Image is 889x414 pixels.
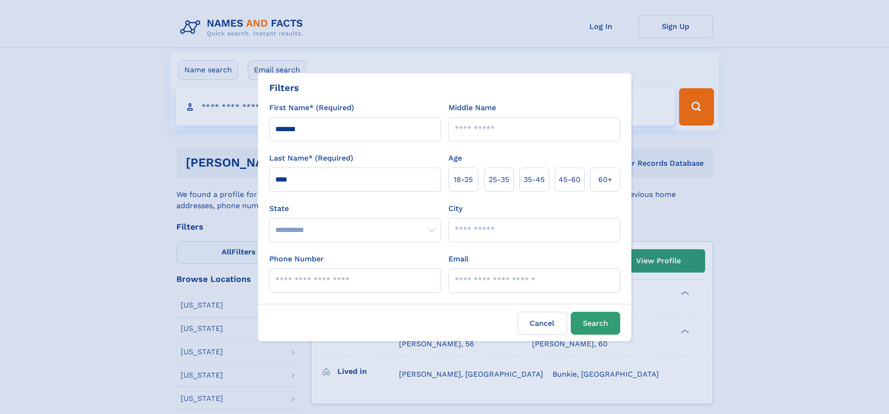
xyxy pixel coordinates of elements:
button: Search [571,312,620,335]
span: 18‑25 [454,174,473,185]
label: State [269,203,441,214]
span: 45‑60 [559,174,581,185]
span: 25‑35 [489,174,509,185]
label: First Name* (Required) [269,102,354,113]
span: 60+ [598,174,612,185]
label: Last Name* (Required) [269,153,353,164]
div: Filters [269,81,299,95]
label: City [448,203,462,214]
label: Cancel [518,312,567,335]
label: Age [448,153,462,164]
label: Phone Number [269,253,324,265]
span: 35‑45 [524,174,545,185]
label: Middle Name [448,102,496,113]
label: Email [448,253,469,265]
